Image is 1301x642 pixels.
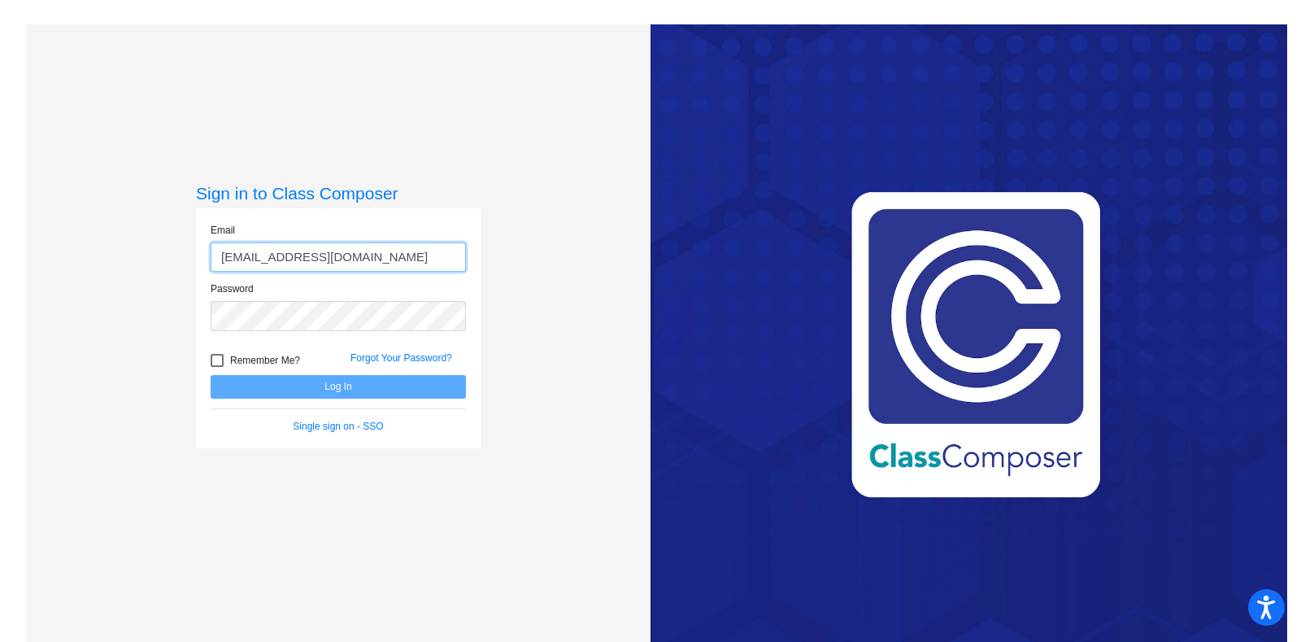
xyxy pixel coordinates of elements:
[230,351,300,370] span: Remember Me?
[350,352,452,364] a: Forgot Your Password?
[196,183,481,203] h3: Sign in to Class Composer
[211,282,254,296] label: Password
[211,375,466,399] button: Log In
[293,421,383,432] a: Single sign on - SSO
[211,223,235,238] label: Email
